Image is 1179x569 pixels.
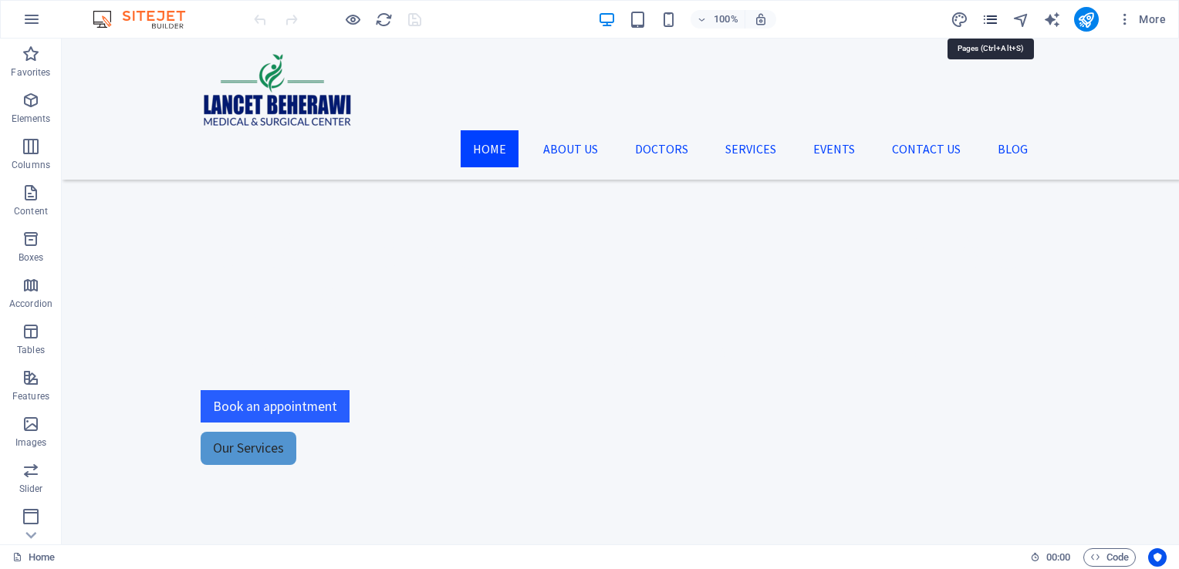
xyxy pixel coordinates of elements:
p: Images [15,436,47,449]
p: Columns [12,159,50,171]
span: More [1117,12,1166,27]
button: navigator [1012,10,1031,29]
i: Publish [1077,11,1095,29]
a: Click to cancel selection. Double-click to open Pages [12,548,55,567]
img: Editor Logo [89,10,204,29]
i: Navigator [1012,11,1030,29]
button: Click here to leave preview mode and continue editing [343,10,362,29]
p: Slider [19,483,43,495]
button: Code [1083,548,1136,567]
button: reload [374,10,393,29]
p: Elements [12,113,51,125]
p: Accordion [9,298,52,310]
p: Features [12,390,49,402]
i: Design (Ctrl+Alt+Y) [951,11,968,29]
p: Content [14,205,48,217]
p: Favorites [11,66,50,79]
button: text_generator [1043,10,1062,29]
i: AI Writer [1043,11,1061,29]
button: More [1111,7,1172,32]
i: On resize automatically adjust zoom level to fit chosen device. [754,12,768,26]
button: pages [981,10,1000,29]
i: Reload page [375,11,393,29]
button: publish [1074,7,1099,32]
p: Boxes [19,251,44,264]
p: Tables [17,344,45,356]
button: 100% [691,10,745,29]
button: Usercentrics [1148,548,1167,567]
button: design [951,10,969,29]
span: 00 00 [1046,548,1070,567]
span: : [1057,551,1059,563]
span: Code [1090,548,1129,567]
h6: 100% [714,10,738,29]
h6: Session time [1030,548,1071,567]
